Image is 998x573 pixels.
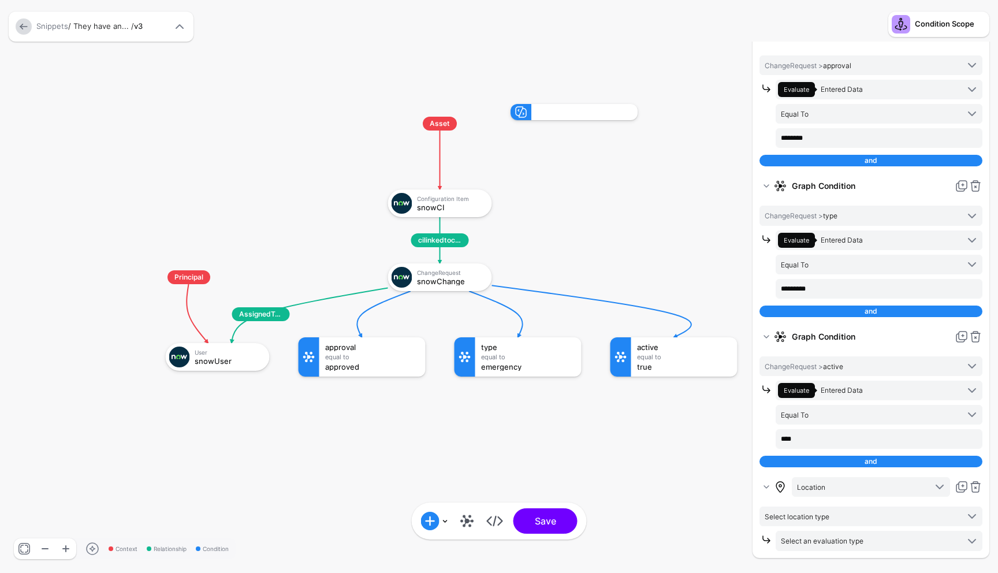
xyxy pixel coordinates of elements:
div: emergency [481,363,576,371]
div: Configuration Item [417,195,484,202]
button: Save [513,508,578,534]
span: Evaluate [784,236,809,244]
strong: Graph Condition [792,326,950,347]
span: Evaluate [784,85,809,94]
div: and [759,155,982,166]
div: active [637,343,732,351]
span: active [765,362,843,371]
div: approval [325,343,420,351]
div: and [759,306,982,317]
img: svg+xml;base64,PHN2ZyB3aWR0aD0iNjQiIGhlaWdodD0iNjQiIHZpZXdCb3g9IjAgMCA2NCA2NCIgZmlsbD0ibm9uZSIgeG... [392,193,412,214]
span: Equal To [781,411,809,419]
span: type [765,211,837,220]
a: Snippets [36,21,68,31]
span: Select an evaluation type [781,537,863,545]
div: ChangeRequest [417,269,484,276]
span: Condition [196,545,229,553]
span: ChangeRequest > [765,61,823,70]
div: type [481,343,576,351]
img: svg+xml;base64,PHN2ZyB3aWR0aD0iNjQiIGhlaWdodD0iNjQiIHZpZXdCb3g9IjAgMCA2NCA2NCIgZmlsbD0ibm9uZSIgeG... [392,267,412,288]
span: approval [765,61,851,70]
span: Relationship [147,545,187,553]
div: / They have an... / [34,21,170,32]
strong: Graph Condition [792,176,950,196]
span: ChangeRequest > [765,362,823,371]
span: Asset [423,117,457,131]
div: approved [325,363,420,371]
div: true [637,363,732,371]
span: Equal To [781,110,809,118]
span: Location [797,483,825,492]
span: Entered Data [821,85,863,94]
span: Evaluate [784,386,809,395]
div: Condition Scope [915,18,974,30]
div: snowChange [417,277,484,285]
span: AssignedToUser [232,307,290,321]
div: and [759,456,982,467]
span: ChangeRequest > [765,211,823,220]
span: Entered Data [821,386,863,395]
span: Entered Data [821,236,863,244]
span: Select location type [765,512,829,521]
span: Context [109,545,137,553]
div: Equal To [481,354,576,360]
div: Equal To [325,354,420,360]
span: cilinkedtochange [411,233,469,247]
span: Equal To [781,261,809,269]
strong: v3 [134,21,143,31]
div: snowCI [417,203,484,211]
div: Equal To [637,354,732,360]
